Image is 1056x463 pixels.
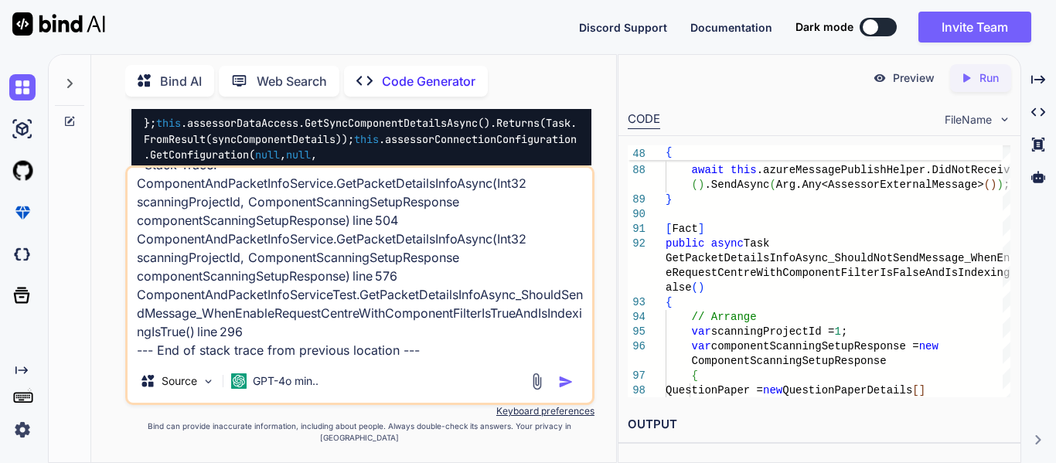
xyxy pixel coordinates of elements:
img: darkCloudIdeIcon [9,241,36,267]
span: // Arrange [692,311,757,323]
textarea: AssessorConnectivityService.Test.Services.ComponentAndPacketInfoServiceTest.GetPacketDetailsInfoA... [128,168,592,359]
img: preview [873,71,887,85]
span: ] [698,223,704,235]
span: ingIsF [990,267,1029,279]
span: ) [698,281,704,294]
span: var [692,325,711,338]
span: GetPacketDetailsInfoAsync_ShouldNotSendMessage_Whe [666,252,990,264]
div: 88 [628,163,646,178]
span: this [731,164,757,176]
span: QuestionPaper = [666,384,763,397]
span: { [666,296,672,308]
span: null [255,148,280,162]
span: ( [692,281,698,294]
span: 48 [628,147,646,162]
span: { [666,146,672,158]
img: icon [558,374,574,390]
span: var [692,340,711,352]
span: [ [912,384,918,397]
span: new [919,340,938,352]
span: ( [984,179,990,191]
span: new [763,384,782,397]
span: ) [990,179,996,191]
span: ) [698,179,704,191]
img: ai-studio [9,116,36,142]
span: this [354,132,379,146]
p: Bind can provide inaccurate information, including about people. Always double-check its answers.... [125,420,594,444]
span: null [286,148,311,162]
img: GPT-4o mini [231,373,247,389]
img: attachment [528,373,546,390]
span: .azureMessagePublishHelper.DidNotReceive [757,164,1017,176]
span: Dark mode [795,19,853,35]
button: Invite Team [918,12,1031,43]
span: Documentation [690,21,772,34]
span: this [156,117,181,131]
div: CODE [628,111,660,129]
span: ) [997,179,1003,191]
span: int [150,164,169,178]
p: Keyboard preferences [125,405,594,417]
span: .SendAsync [704,179,769,191]
span: async [711,237,744,250]
span: } [666,193,672,206]
div: 94 [628,310,646,325]
span: 1 [834,325,840,338]
span: alse [666,281,692,294]
button: Discord Support [579,19,667,36]
p: Web Search [257,72,327,90]
img: Pick Models [202,375,215,388]
p: Run [979,70,999,86]
span: nEnabl [990,252,1029,264]
span: Task [744,237,770,250]
span: Discord Support [579,21,667,34]
div: 90 [628,207,646,222]
div: 91 [628,222,646,237]
div: 97 [628,369,646,383]
p: Source [162,373,197,389]
span: scanningProjectId = [711,325,835,338]
p: GPT-4o min.. [253,373,319,389]
div: 96 [628,339,646,354]
span: { [692,369,698,382]
img: chat [9,74,36,100]
p: Bind AI [160,72,202,90]
span: [ [666,223,672,235]
span: ; [841,325,847,338]
div: 92 [628,237,646,251]
span: QuestionPaperDetails [782,384,912,397]
div: 93 [628,295,646,310]
span: public [666,237,704,250]
p: Code Generator [382,72,475,90]
img: premium [9,199,36,226]
span: FileName [945,112,992,128]
span: await [692,164,724,176]
div: 89 [628,192,646,207]
span: Arg.Any<AssessorExternalMessage> [776,179,984,191]
span: Fact [672,223,698,235]
span: ( [769,179,775,191]
img: chevron down [998,113,1011,126]
button: Documentation [690,19,772,36]
span: componentScanningSetupResponse = [711,340,919,352]
p: Preview [893,70,935,86]
div: 95 [628,325,646,339]
span: ( [692,179,698,191]
span: ] [919,384,925,397]
img: githubLight [9,158,36,184]
img: settings [9,417,36,443]
img: Bind AI [12,12,105,36]
h2: OUTPUT [618,407,1020,443]
div: 98 [628,383,646,398]
span: ComponentScanningSetupResponse [692,355,887,367]
span: // Assert [692,149,751,162]
span: eRequestCentreWithComponentFilterIsFalseAndIsIndex [666,267,990,279]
